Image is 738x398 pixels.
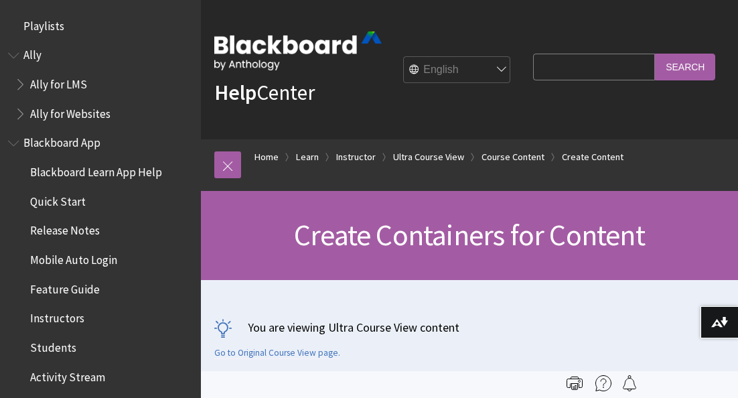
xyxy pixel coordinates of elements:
[214,347,340,359] a: Go to Original Course View page.
[621,375,638,391] img: Follow this page
[562,149,623,165] a: Create Content
[336,149,376,165] a: Instructor
[30,73,87,91] span: Ally for LMS
[595,375,611,391] img: More help
[23,132,100,150] span: Blackboard App
[30,249,117,267] span: Mobile Auto Login
[214,31,382,70] img: Blackboard by Anthology
[30,190,86,208] span: Quick Start
[294,216,645,253] span: Create Containers for Content
[214,319,725,336] p: You are viewing Ultra Course View content
[30,336,76,354] span: Students
[30,308,84,326] span: Instructors
[567,375,583,391] img: Print
[23,44,42,62] span: Ally
[296,149,319,165] a: Learn
[30,161,162,179] span: Blackboard Learn App Help
[30,366,105,384] span: Activity Stream
[214,79,315,106] a: HelpCenter
[254,149,279,165] a: Home
[214,79,256,106] strong: Help
[482,149,544,165] a: Course Content
[404,57,511,84] select: Site Language Selector
[23,15,64,33] span: Playlists
[655,54,715,80] input: Search
[393,149,464,165] a: Ultra Course View
[8,15,193,38] nav: Book outline for Playlists
[30,220,100,238] span: Release Notes
[8,44,193,125] nav: Book outline for Anthology Ally Help
[30,103,110,121] span: Ally for Websites
[30,278,100,296] span: Feature Guide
